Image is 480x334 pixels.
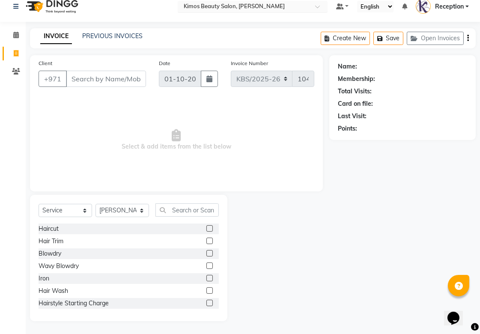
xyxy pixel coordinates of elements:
[39,237,63,246] div: Hair Trim
[407,32,464,45] button: Open Invoices
[338,124,357,133] div: Points:
[40,29,72,44] a: INVOICE
[82,32,143,40] a: PREVIOUS INVOICES
[338,87,372,96] div: Total Visits:
[39,262,79,271] div: Wavy Blowdry
[444,300,471,325] iframe: chat widget
[321,32,370,45] button: Create New
[373,32,403,45] button: Save
[338,62,357,71] div: Name:
[39,249,61,258] div: Blowdry
[338,99,373,108] div: Card on file:
[39,224,59,233] div: Haircut
[66,71,146,87] input: Search by Name/Mobile/Email/Code
[155,203,219,217] input: Search or Scan
[159,60,170,67] label: Date
[39,286,68,295] div: Hair Wash
[39,71,67,87] button: +971
[39,60,52,67] label: Client
[338,75,375,83] div: Membership:
[338,112,367,121] div: Last Visit:
[39,97,314,183] span: Select & add items from the list below
[435,2,464,11] span: Reception
[39,274,49,283] div: Iron
[39,299,109,308] div: Hairstyle Starting Charge
[231,60,268,67] label: Invoice Number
